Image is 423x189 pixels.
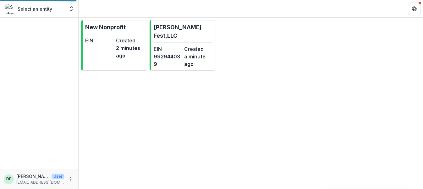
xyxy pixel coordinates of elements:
[67,3,76,15] button: Open entity switcher
[154,23,213,40] p: [PERSON_NAME] Fest,LLC
[18,6,52,12] p: Select an entity
[154,45,182,53] dt: EIN
[67,175,74,183] button: More
[408,3,420,15] button: Get Help
[150,20,216,71] a: [PERSON_NAME] Fest,LLCEIN992944039Createda minute ago
[16,173,49,180] p: [PERSON_NAME]
[184,53,212,68] dd: a minute ago
[85,23,126,31] p: New Nonprofit
[116,44,144,59] dd: 2 minutes ago
[52,174,64,179] p: User
[184,45,212,53] dt: Created
[81,20,147,71] a: New NonprofitEINCreated2 minutes ago
[154,53,182,68] dd: 992944039
[116,37,144,44] dt: Created
[5,4,15,14] img: Select an entity
[6,177,12,181] div: DeMira Pierre
[85,37,113,44] dt: EIN
[16,180,64,185] p: [EMAIL_ADDRESS][DOMAIN_NAME]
